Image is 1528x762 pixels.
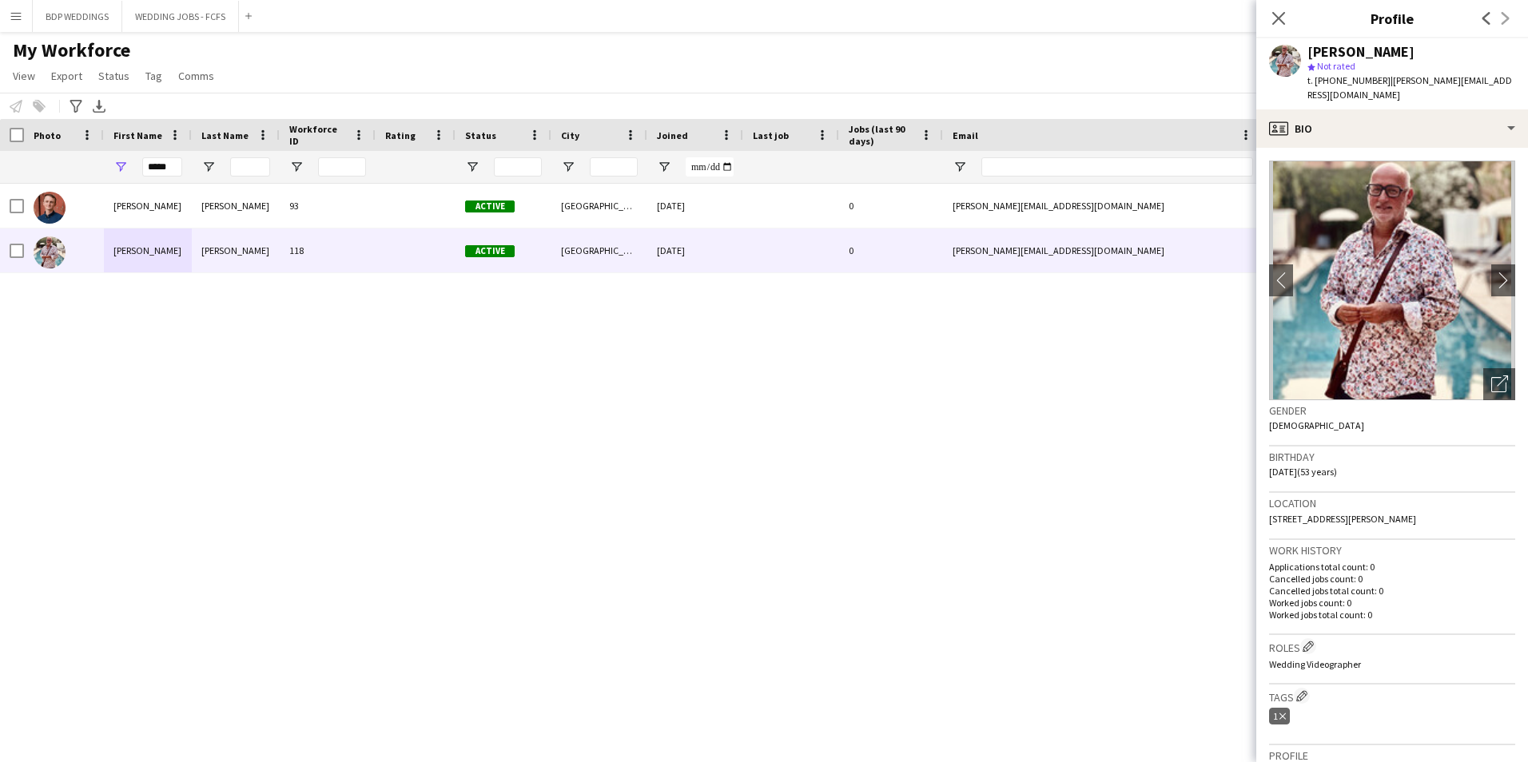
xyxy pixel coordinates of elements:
span: Status [98,69,129,83]
a: Export [45,65,89,86]
img: scott mackenzie [34,236,66,268]
div: Bio [1256,109,1528,148]
span: My Workforce [13,38,130,62]
button: Open Filter Menu [953,160,967,174]
button: BDP WEDDINGS [33,1,122,32]
h3: Profile [1256,8,1528,29]
button: Open Filter Menu [657,160,671,174]
img: Scott Howard [34,192,66,224]
span: [STREET_ADDRESS][PERSON_NAME] [1269,513,1416,525]
a: Status [92,65,136,86]
h3: Work history [1269,543,1515,558]
input: Joined Filter Input [686,157,734,177]
input: Status Filter Input [494,157,542,177]
div: [GEOGRAPHIC_DATA] [551,228,647,272]
div: [PERSON_NAME][EMAIL_ADDRESS][DOMAIN_NAME] [943,184,1263,228]
div: [DATE] [647,228,743,272]
span: [DATE] (53 years) [1269,466,1337,478]
div: 1 [1269,708,1290,724]
span: Jobs (last 90 days) [849,123,914,147]
app-action-btn: Advanced filters [66,97,86,116]
input: City Filter Input [590,157,638,177]
h3: Tags [1269,688,1515,704]
span: View [13,69,35,83]
button: Open Filter Menu [289,160,304,174]
div: 0 [839,184,943,228]
span: Joined [657,129,688,141]
div: [PERSON_NAME] [192,228,280,272]
span: [DEMOGRAPHIC_DATA] [1269,419,1364,431]
span: First Name [113,129,162,141]
img: Crew avatar or photo [1269,161,1515,400]
p: Applications total count: 0 [1269,561,1515,573]
a: View [6,65,42,86]
div: [PERSON_NAME] [104,228,192,272]
p: Worked jobs total count: 0 [1269,609,1515,621]
span: Active [465,245,515,257]
span: Last job [753,129,789,141]
p: Cancelled jobs count: 0 [1269,573,1515,585]
span: Tag [145,69,162,83]
p: Worked jobs count: 0 [1269,597,1515,609]
span: City [561,129,579,141]
span: Photo [34,129,61,141]
p: Cancelled jobs total count: 0 [1269,585,1515,597]
a: Tag [139,65,169,86]
button: Open Filter Menu [561,160,575,174]
div: [PERSON_NAME] [1307,45,1415,59]
div: [PERSON_NAME] [192,184,280,228]
button: WEDDING JOBS - FCFS [122,1,239,32]
span: t. [PHONE_NUMBER] [1307,74,1391,86]
input: First Name Filter Input [142,157,182,177]
span: Email [953,129,978,141]
span: Last Name [201,129,249,141]
span: | [PERSON_NAME][EMAIL_ADDRESS][DOMAIN_NAME] [1307,74,1512,101]
h3: Gender [1269,403,1515,418]
div: Open photos pop-in [1483,368,1515,400]
span: Not rated [1317,60,1355,72]
span: Active [465,200,515,212]
h3: Birthday [1269,450,1515,464]
span: Status [465,129,496,141]
div: 93 [280,184,376,228]
div: [PERSON_NAME][EMAIL_ADDRESS][DOMAIN_NAME] [943,228,1263,272]
button: Open Filter Menu [113,160,128,174]
h3: Roles [1269,638,1515,655]
div: 0 [839,228,943,272]
a: Comms [172,65,221,86]
input: Last Name Filter Input [230,157,270,177]
span: Comms [178,69,214,83]
span: Export [51,69,82,83]
h3: Location [1269,496,1515,510]
div: 118 [280,228,376,272]
button: Open Filter Menu [201,160,216,174]
span: Wedding Videographer [1269,658,1361,670]
app-action-btn: Export XLSX [90,97,109,116]
input: Email Filter Input [981,157,1253,177]
div: [GEOGRAPHIC_DATA] [551,184,647,228]
button: Open Filter Menu [465,160,479,174]
span: Workforce ID [289,123,347,147]
span: Rating [385,129,416,141]
input: Workforce ID Filter Input [318,157,366,177]
div: [DATE] [647,184,743,228]
div: [PERSON_NAME] [104,184,192,228]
